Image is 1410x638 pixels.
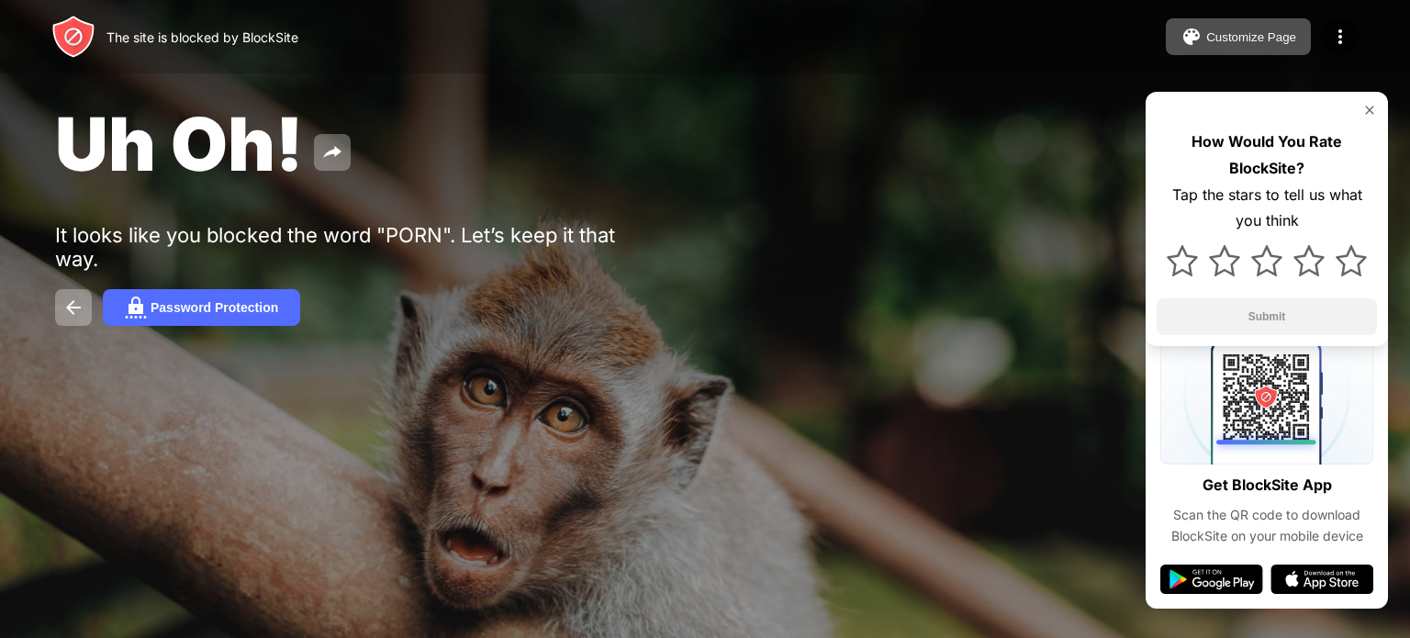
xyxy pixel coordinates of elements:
[55,99,303,188] span: Uh Oh!
[1270,565,1373,594] img: app-store.svg
[1206,30,1296,44] div: Customize Page
[1329,26,1351,48] img: menu-icon.svg
[151,300,278,315] div: Password Protection
[1203,472,1332,498] div: Get BlockSite App
[1336,245,1367,276] img: star.svg
[103,289,300,326] button: Password Protection
[1209,245,1240,276] img: star.svg
[62,297,84,319] img: back.svg
[1166,18,1311,55] button: Customize Page
[51,15,95,59] img: header-logo.svg
[321,141,343,163] img: share.svg
[1293,245,1325,276] img: star.svg
[106,29,298,45] div: The site is blocked by BlockSite
[125,297,147,319] img: password.svg
[1157,182,1377,235] div: Tap the stars to tell us what you think
[55,223,622,271] div: It looks like you blocked the word "PORN". Let’s keep it that way.
[1157,298,1377,335] button: Submit
[1160,505,1373,546] div: Scan the QR code to download BlockSite on your mobile device
[1167,245,1198,276] img: star.svg
[1251,245,1282,276] img: star.svg
[1157,129,1377,182] div: How Would You Rate BlockSite?
[1181,26,1203,48] img: pallet.svg
[1160,565,1263,594] img: google-play.svg
[1362,103,1377,118] img: rate-us-close.svg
